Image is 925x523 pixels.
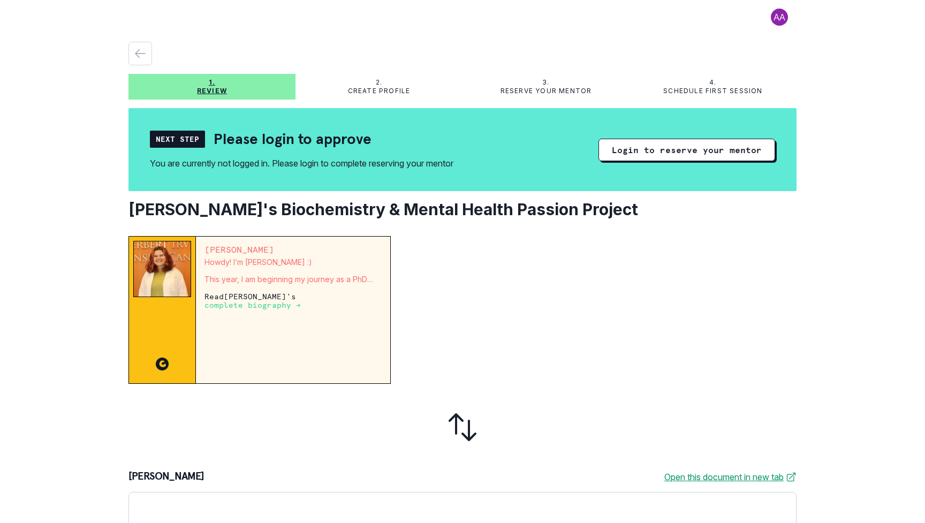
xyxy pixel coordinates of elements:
p: Review [197,87,227,95]
p: Schedule first session [663,87,762,95]
p: 2. [376,78,382,87]
h2: Please login to approve [214,130,371,148]
button: profile picture [762,9,797,26]
p: Create profile [348,87,411,95]
p: Read [PERSON_NAME] 's [204,292,382,309]
p: Reserve your mentor [501,87,592,95]
div: Next Step [150,131,205,148]
a: Open this document in new tab [664,471,797,483]
p: [PERSON_NAME] [204,245,382,254]
p: 4. [709,78,716,87]
p: 1. [209,78,215,87]
button: Login to reserve your mentor [598,139,775,161]
img: CC image [156,358,169,370]
div: You are currently not logged in. Please login to complete reserving your mentor [150,157,453,170]
h2: [PERSON_NAME]'s Biochemistry & Mental Health Passion Project [128,200,797,219]
a: complete biography → [204,300,301,309]
p: Howdy! I’m [PERSON_NAME] :) [204,258,382,267]
p: [PERSON_NAME] [128,471,204,483]
p: 3. [542,78,549,87]
img: Mentor Image [133,241,191,297]
p: This year, I am beginning my journey as a PhD student in Cell and Molecular Biology at [GEOGRAPHI... [204,275,382,284]
p: complete biography → [204,301,301,309]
